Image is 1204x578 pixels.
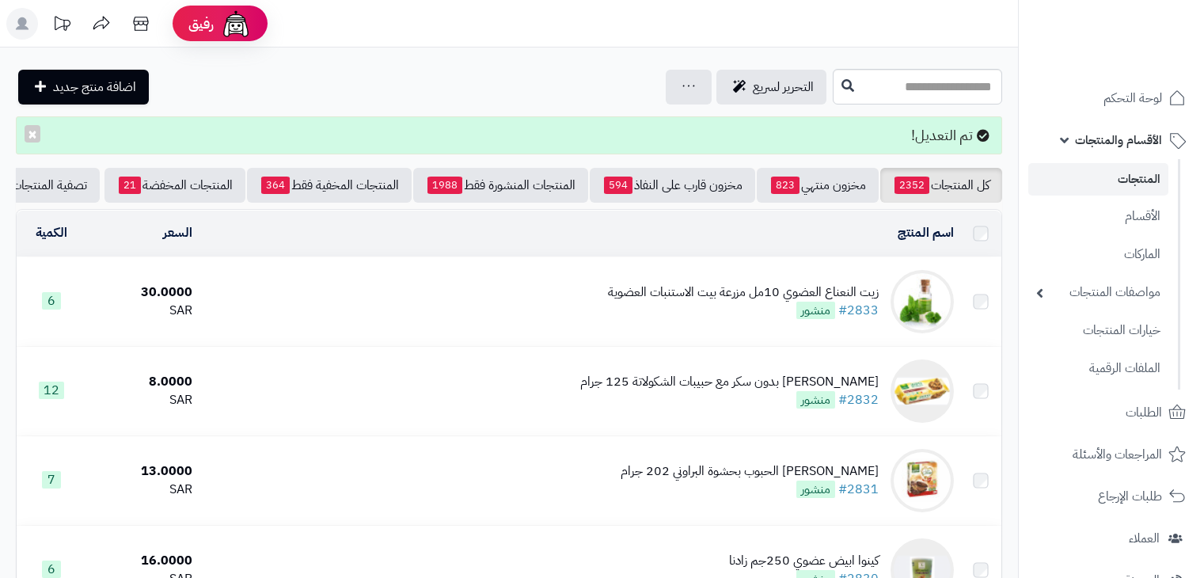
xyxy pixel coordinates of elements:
[1028,238,1168,272] a: الماركات
[93,302,192,320] div: SAR
[1096,12,1189,45] img: logo-2.png
[413,168,588,203] a: المنتجات المنشورة فقط1988
[1103,87,1162,109] span: لوحة التحكم
[753,78,814,97] span: التحرير لسريع
[621,462,879,481] div: [PERSON_NAME] الحبوب بحشوة البراوني 202 جرام
[188,14,214,33] span: رفيق
[16,116,1002,154] div: تم التعديل!
[11,176,87,195] span: تصفية المنتجات
[1098,485,1162,508] span: طلبات الإرجاع
[261,177,290,194] span: 364
[42,561,61,578] span: 6
[427,177,462,194] span: 1988
[1028,163,1168,196] a: المنتجات
[898,223,954,242] a: اسم المنتج
[93,391,192,409] div: SAR
[1028,435,1195,473] a: المراجعات والأسئلة
[580,373,879,391] div: [PERSON_NAME] بدون سكر مع حبيبات الشكولاتة 125 جرام
[42,471,61,489] span: 7
[93,283,192,302] div: 30.0000
[1028,519,1195,557] a: العملاء
[608,283,879,302] div: زيت النعناع العضوي 10مل مزرعة بيت الاستنبات العضوية
[104,168,245,203] a: المنتجات المخفضة21
[880,168,1002,203] a: كل المنتجات2352
[220,8,252,40] img: ai-face.png
[796,391,835,409] span: منشور
[93,373,192,391] div: 8.0000
[1028,314,1168,348] a: خيارات المنتجات
[1073,443,1162,466] span: المراجعات والأسئلة
[1028,352,1168,386] a: الملفات الرقمية
[771,177,800,194] span: 823
[891,270,954,333] img: زيت النعناع العضوي 10مل مزرعة بيت الاستنبات العضوية
[604,177,632,194] span: 594
[163,223,192,242] a: السعر
[36,223,67,242] a: الكمية
[716,70,826,105] a: التحرير لسريع
[1028,276,1168,310] a: مواصفات المنتجات
[18,70,149,105] a: اضافة منتج جديد
[247,168,412,203] a: المنتجات المخفية فقط364
[1028,477,1195,515] a: طلبات الإرجاع
[838,480,879,499] a: #2831
[42,292,61,310] span: 6
[838,390,879,409] a: #2832
[1028,200,1168,234] a: الأقسام
[119,177,141,194] span: 21
[1028,79,1195,117] a: لوحة التحكم
[93,552,192,570] div: 16.0000
[1028,394,1195,432] a: الطلبات
[796,481,835,498] span: منشور
[93,481,192,499] div: SAR
[1129,527,1160,549] span: العملاء
[729,552,879,570] div: كينوا ابيض عضوي 250جم زادنا
[757,168,879,203] a: مخزون منتهي823
[1126,401,1162,424] span: الطلبات
[25,125,40,143] button: ×
[891,359,954,423] img: جولن زيرو كوكيز بدون سكر مع حبيبات الشكولاتة 125 جرام
[1075,129,1162,151] span: الأقسام والمنتجات
[42,8,82,44] a: تحديثات المنصة
[93,462,192,481] div: 13.0000
[891,449,954,512] img: جولن بسكويت الحبوب بحشوة البراوني 202 جرام
[796,302,835,319] span: منشور
[53,78,136,97] span: اضافة منتج جديد
[39,382,64,399] span: 12
[894,177,929,194] span: 2352
[590,168,755,203] a: مخزون قارب على النفاذ594
[838,301,879,320] a: #2833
